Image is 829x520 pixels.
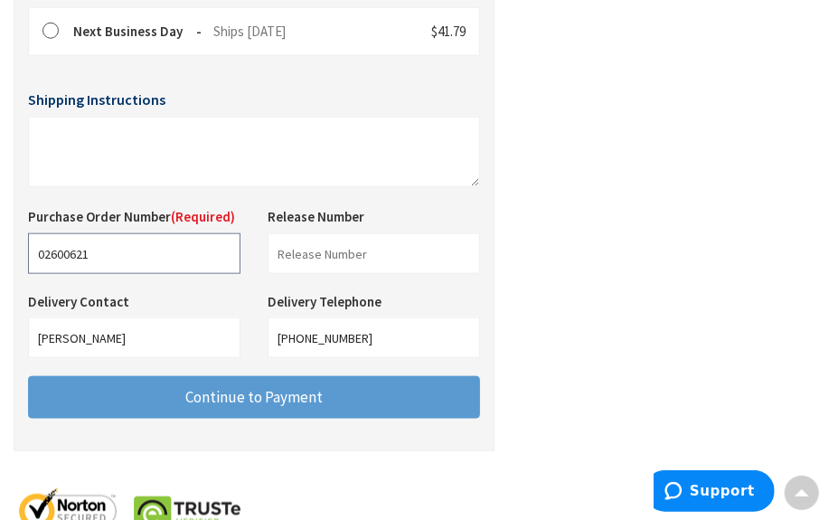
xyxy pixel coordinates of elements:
label: Delivery Contact [28,293,134,310]
label: Release Number [268,207,364,226]
span: (Required) [171,208,235,225]
label: Delivery Telephone [268,293,386,310]
span: $41.79 [431,23,466,40]
span: Shipping Instructions [28,90,165,109]
input: Purchase Order Number [28,233,240,274]
label: Purchase Order Number [28,207,235,226]
button: Continue to Payment [28,376,480,419]
iframe: Opens a widget where you can find more information [654,470,775,515]
strong: Next Business Day [73,23,202,40]
span: Continue to Payment [185,387,323,407]
span: Ships [DATE] [213,23,286,40]
input: Release Number [268,233,480,274]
